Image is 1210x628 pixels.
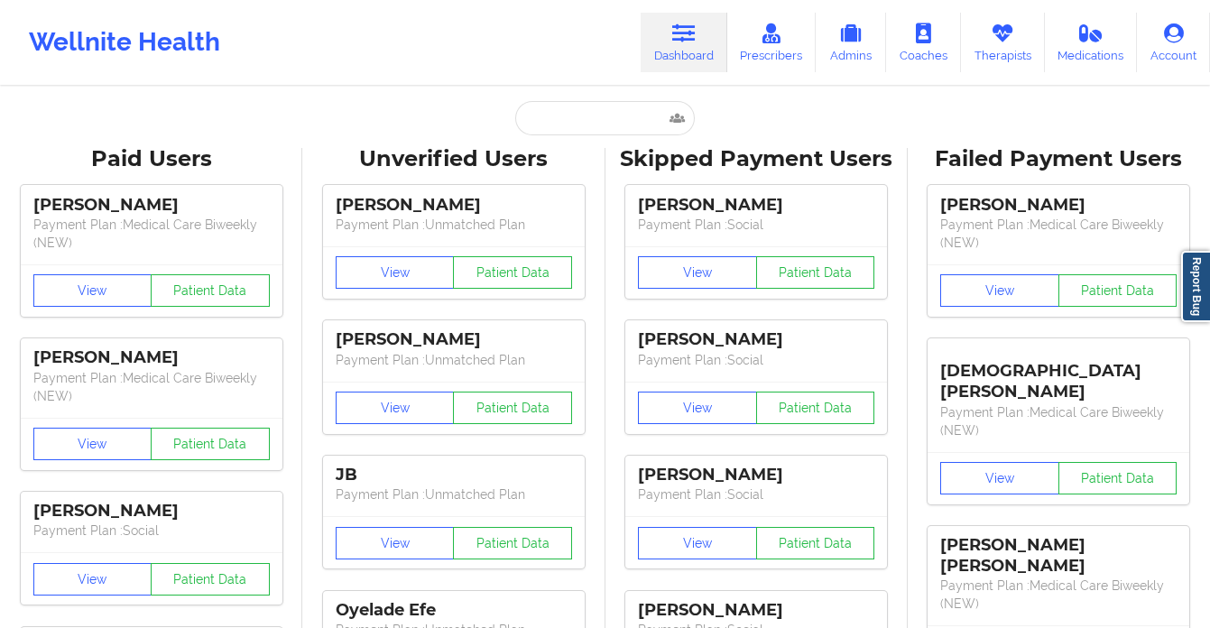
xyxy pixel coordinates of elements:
button: Patient Data [453,392,572,424]
button: View [336,527,455,559]
div: [PERSON_NAME] [336,195,572,216]
button: View [638,256,757,289]
button: View [638,392,757,424]
p: Payment Plan : Medical Care Biweekly (NEW) [940,577,1177,613]
a: Coaches [886,13,961,72]
div: [PERSON_NAME] [PERSON_NAME] [940,535,1177,577]
p: Payment Plan : Medical Care Biweekly (NEW) [33,216,270,252]
div: [PERSON_NAME] [33,347,270,368]
div: [PERSON_NAME] [33,501,270,522]
p: Payment Plan : Medical Care Biweekly (NEW) [940,216,1177,252]
p: Payment Plan : Social [638,216,874,234]
a: Prescribers [727,13,817,72]
button: View [336,256,455,289]
a: Medications [1045,13,1138,72]
div: [PERSON_NAME] [638,329,874,350]
button: Patient Data [756,392,875,424]
p: Payment Plan : Medical Care Biweekly (NEW) [33,369,270,405]
button: Patient Data [453,256,572,289]
button: View [940,462,1059,494]
button: Patient Data [756,256,875,289]
p: Payment Plan : Social [638,485,874,503]
button: View [638,527,757,559]
div: Failed Payment Users [920,145,1197,173]
a: Report Bug [1181,251,1210,322]
button: View [33,274,152,307]
p: Payment Plan : Social [33,522,270,540]
button: View [940,274,1059,307]
div: [PERSON_NAME] [638,195,874,216]
div: Paid Users [13,145,290,173]
div: [PERSON_NAME] [940,195,1177,216]
a: Dashboard [641,13,727,72]
a: Account [1137,13,1210,72]
div: Skipped Payment Users [618,145,895,173]
div: [PERSON_NAME] [638,600,874,621]
button: View [33,563,152,596]
button: Patient Data [1058,462,1178,494]
button: View [33,428,152,460]
div: Unverified Users [315,145,592,173]
button: Patient Data [1058,274,1178,307]
p: Payment Plan : Unmatched Plan [336,216,572,234]
p: Payment Plan : Social [638,351,874,369]
button: Patient Data [151,563,270,596]
div: JB [336,465,572,485]
div: [PERSON_NAME] [638,465,874,485]
div: [PERSON_NAME] [336,329,572,350]
button: Patient Data [453,527,572,559]
button: Patient Data [756,527,875,559]
p: Payment Plan : Medical Care Biweekly (NEW) [940,403,1177,439]
div: [PERSON_NAME] [33,195,270,216]
button: Patient Data [151,274,270,307]
button: Patient Data [151,428,270,460]
a: Admins [816,13,886,72]
p: Payment Plan : Unmatched Plan [336,351,572,369]
button: View [336,392,455,424]
div: Oyelade Efe [336,600,572,621]
div: [DEMOGRAPHIC_DATA][PERSON_NAME] [940,347,1177,402]
p: Payment Plan : Unmatched Plan [336,485,572,503]
a: Therapists [961,13,1045,72]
